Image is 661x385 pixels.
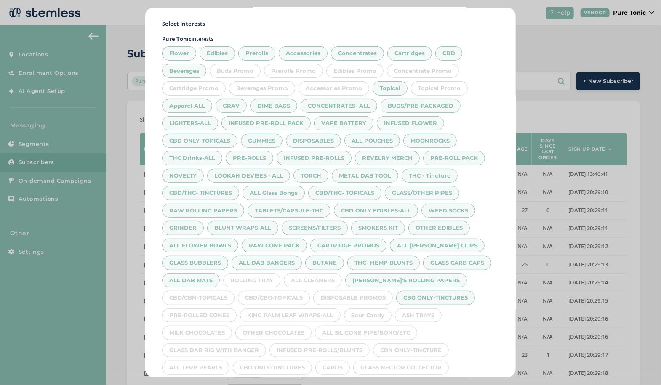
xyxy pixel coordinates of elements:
[223,273,280,288] div: ROLLING TRAY
[162,151,222,165] div: THC Drinks-ALL
[423,256,491,270] div: GLASS CARB CAPS
[162,81,226,96] div: Cartridge Promo
[162,343,266,358] div: GLASS DAB RIG WITH BANGER
[162,134,237,148] div: CBD ONLY-TOPICALS
[301,99,377,113] div: CONCENTRATES- ALL
[162,169,204,183] div: NOVELTY
[315,361,350,375] div: CARDS
[293,169,328,183] div: TORCH
[390,239,485,253] div: ALL [PERSON_NAME] CLIPS
[421,204,475,218] div: WEED SOCKS
[284,273,342,288] div: ALL CLEANERS
[313,291,393,305] div: DISPOSABLE PROMOS
[381,99,461,113] div: BUDS/PRE-PACKAGED
[162,186,239,200] div: CBD/THC- TINCTURES
[347,256,420,270] div: THC- HEMP BLUNTS
[162,291,235,305] div: CBD/CBN-TOPICALS
[238,291,310,305] div: CBD/CBG-TOPICALS
[351,221,405,235] div: SMOKERS KIT
[162,221,204,235] div: GRINDER
[162,64,206,78] div: Beverages
[310,239,386,253] div: CARTRIDGE PROMOS
[250,99,297,113] div: DIME BAGS
[162,273,220,288] div: ALL DAB MATS
[345,273,467,288] div: [PERSON_NAME]'S ROLLING PAPERS
[240,308,341,323] div: KING PALM LEAF WRAPS-ALL
[210,64,261,78] div: Buds Promo
[385,186,459,200] div: GLASS/OTHER PIPES
[334,204,418,218] div: CBD ONLY EDIBLES-ALL
[373,81,408,96] div: Topical
[162,361,229,375] div: ALL TERP PEARLS
[242,239,307,253] div: RAW CONE PACK
[248,204,330,218] div: TABLETS/CAPSULE-THC
[162,35,499,43] p: interests
[396,291,475,305] div: CBG ONLY-TINCTURES
[162,46,196,61] div: Flower
[435,46,462,61] div: CBD
[243,186,305,200] div: ALL Glass Bongs
[344,134,400,148] div: ALL POUCHES
[233,361,312,375] div: CBD ONLY-TINCTURES
[162,116,218,130] div: LIGHTERS-ALL
[200,46,235,61] div: Edibles
[332,169,398,183] div: METAL DAB TOOL
[241,134,283,148] div: GUMMIES
[216,99,247,113] div: GRAV
[403,134,457,148] div: MOONROCKS
[423,151,485,165] div: PRE-ROLL PACK
[377,116,444,130] div: INFUSED FLOWER
[269,343,370,358] div: INFUSED PRE-ROLLS/BLUNTS
[162,20,499,28] label: Select Interests
[277,151,352,165] div: INFUSED PRE-ROLLS
[387,46,432,61] div: Cartridges
[282,221,348,235] div: SCREENS/FILTERS
[286,134,341,148] div: DISPOSABLES
[619,345,661,385] iframe: Chat Widget
[221,116,311,130] div: INFUSED PRE-ROLL PACK
[315,326,417,340] div: ALL SILICONE PIPE/BONG/ETC
[162,35,192,42] strong: Pure Tonic
[299,81,369,96] div: Accessories Promo
[408,221,470,235] div: OTHER EDIBLES
[162,308,237,323] div: PRE-ROLLED CONES
[279,46,328,61] div: Accessories
[308,186,381,200] div: CBD/THC- TOPICALS
[207,221,278,235] div: BLUNT WRAPS-ALL
[387,64,459,78] div: Concentrate Promo
[305,256,344,270] div: BUTANE
[355,151,420,165] div: REVELRY MERCH
[162,326,232,340] div: MILK CHOCOLATES
[264,64,323,78] div: Prerolls Promo
[402,169,458,183] div: THC - Tincture
[238,46,275,61] div: Prerolls
[229,81,295,96] div: Beverages Promo
[162,239,238,253] div: ALL FLOWER BOWLS
[226,151,273,165] div: PRE-ROLLS
[162,99,212,113] div: Apparel-ALL
[162,256,228,270] div: GLASS BUBBLERS
[232,256,302,270] div: ALL DAB BANGERS
[395,308,442,323] div: ASH TRAYS
[344,308,392,323] div: Sour Candy
[331,46,384,61] div: Concentrates
[326,64,384,78] div: Edibles Promo
[235,326,312,340] div: OTHER CHOCOLATES
[353,361,449,375] div: GLASS NECTOR COLLECTOR
[162,204,244,218] div: RAW ROLLING PAPERS
[411,81,468,96] div: Topical Promo
[373,343,449,358] div: CBN ONLY-TINCTURE
[207,169,290,183] div: LOOKAH DEVISES - ALL
[314,116,373,130] div: VAPE BATTERY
